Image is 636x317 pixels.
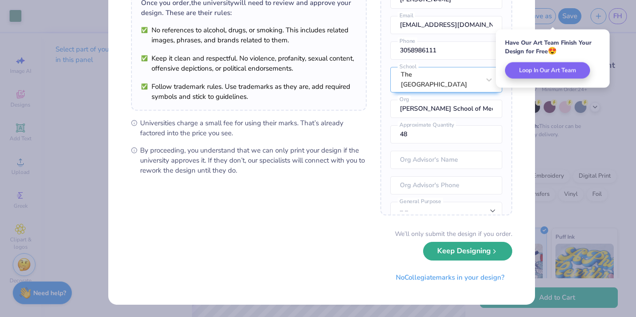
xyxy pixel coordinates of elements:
[388,268,512,287] button: NoCollegiatemarks in your design?
[140,145,367,175] span: By proceeding, you understand that we can only print your design if the university approves it. I...
[423,242,512,261] button: Keep Designing
[401,70,480,90] div: The [GEOGRAPHIC_DATA]
[505,39,601,56] div: Have Our Art Team Finish Your Design for Free
[390,100,502,118] input: Org
[141,53,357,73] li: Keep it clean and respectful. No violence, profanity, sexual content, offensive depictions, or po...
[505,62,590,79] button: Loop In Our Art Team
[390,16,502,34] input: Email
[390,125,502,143] input: Approximate Quantity
[140,118,367,138] span: Universities charge a small fee for using their marks. That’s already factored into the price you...
[390,151,502,169] input: Org Advisor's Name
[395,229,512,239] div: We’ll only submit the design if you order.
[548,46,557,56] span: 😍
[141,25,357,45] li: No references to alcohol, drugs, or smoking. This includes related images, phrases, and brands re...
[141,82,357,102] li: Follow trademark rules. Use trademarks as they are, add required symbols and stick to guidelines.
[390,176,502,194] input: Org Advisor's Phone
[390,41,502,60] input: Phone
